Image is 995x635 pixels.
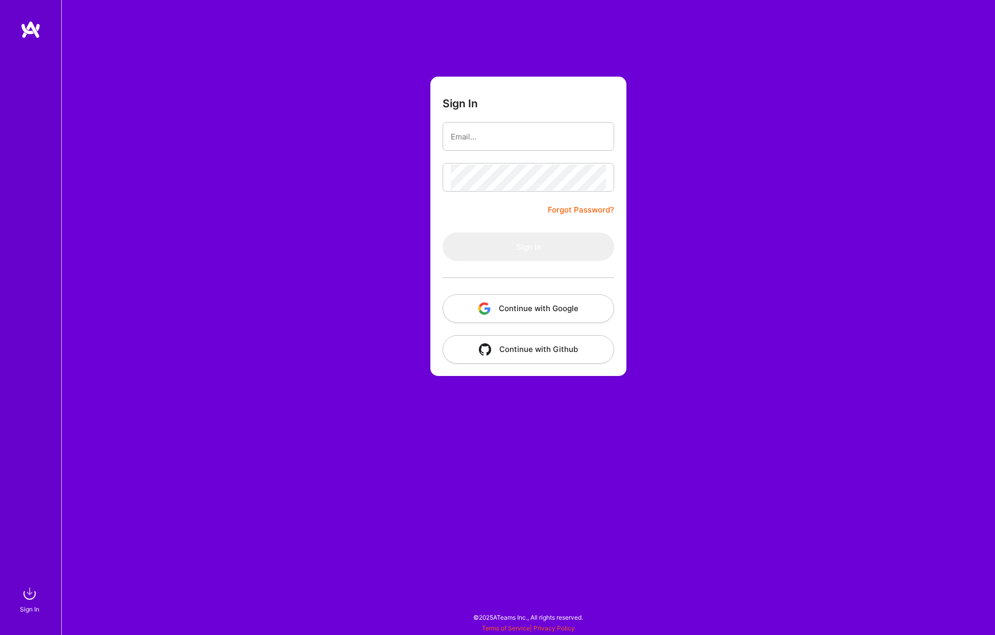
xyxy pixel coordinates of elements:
[443,335,614,364] button: Continue with Github
[548,204,614,216] a: Forgot Password?
[482,624,575,632] span: |
[479,343,491,356] img: icon
[61,604,995,630] div: © 2025 ATeams Inc., All rights reserved.
[21,583,40,615] a: sign inSign In
[451,124,606,150] input: Email...
[20,604,39,615] div: Sign In
[478,302,491,315] img: icon
[482,624,530,632] a: Terms of Service
[533,624,575,632] a: Privacy Policy
[20,20,41,39] img: logo
[443,294,614,323] button: Continue with Google
[443,232,614,261] button: Sign In
[443,97,478,110] h3: Sign In
[19,583,40,604] img: sign in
